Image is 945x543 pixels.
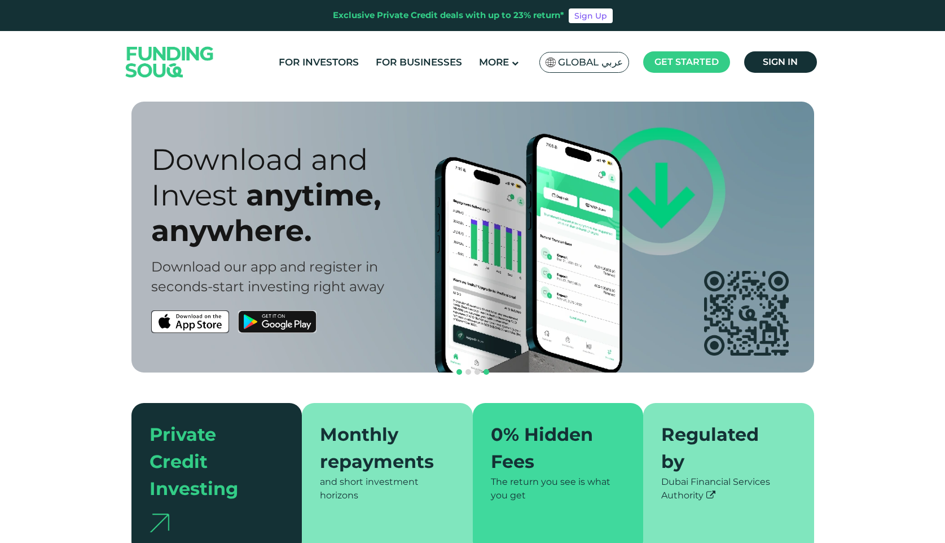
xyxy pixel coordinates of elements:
img: arrow [150,514,169,532]
button: navigation [464,367,473,376]
a: For Businesses [373,53,465,72]
a: Sign in [744,51,817,73]
button: navigation [455,367,464,376]
img: app QR code [704,271,789,356]
span: Invest [151,177,238,213]
div: 0% Hidden Fees [491,421,612,475]
img: App Store [151,310,230,333]
a: For Investors [276,53,362,72]
img: Google Play [238,310,317,333]
span: anytime, [246,177,381,213]
div: Download our app and register in [151,257,493,277]
button: navigation [473,367,482,376]
button: navigation [482,367,491,376]
div: Exclusive Private Credit deals with up to 23% return* [333,9,564,22]
a: Sign Up [569,8,613,23]
div: Monthly repayments [320,421,441,475]
div: anywhere. [151,213,493,248]
div: Private Credit Investing [150,421,271,502]
div: seconds-start investing right away [151,277,493,296]
span: Global عربي [558,56,623,69]
div: Regulated by [661,421,783,475]
div: and short investment horizons [320,475,455,502]
span: More [479,56,509,68]
div: Dubai Financial Services Authority [661,475,796,502]
div: Download and [151,142,493,177]
div: The return you see is what you get [491,475,626,502]
img: SA Flag [546,58,556,67]
span: Get started [654,56,719,67]
img: Logo [115,33,225,90]
span: Sign in [763,56,798,67]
